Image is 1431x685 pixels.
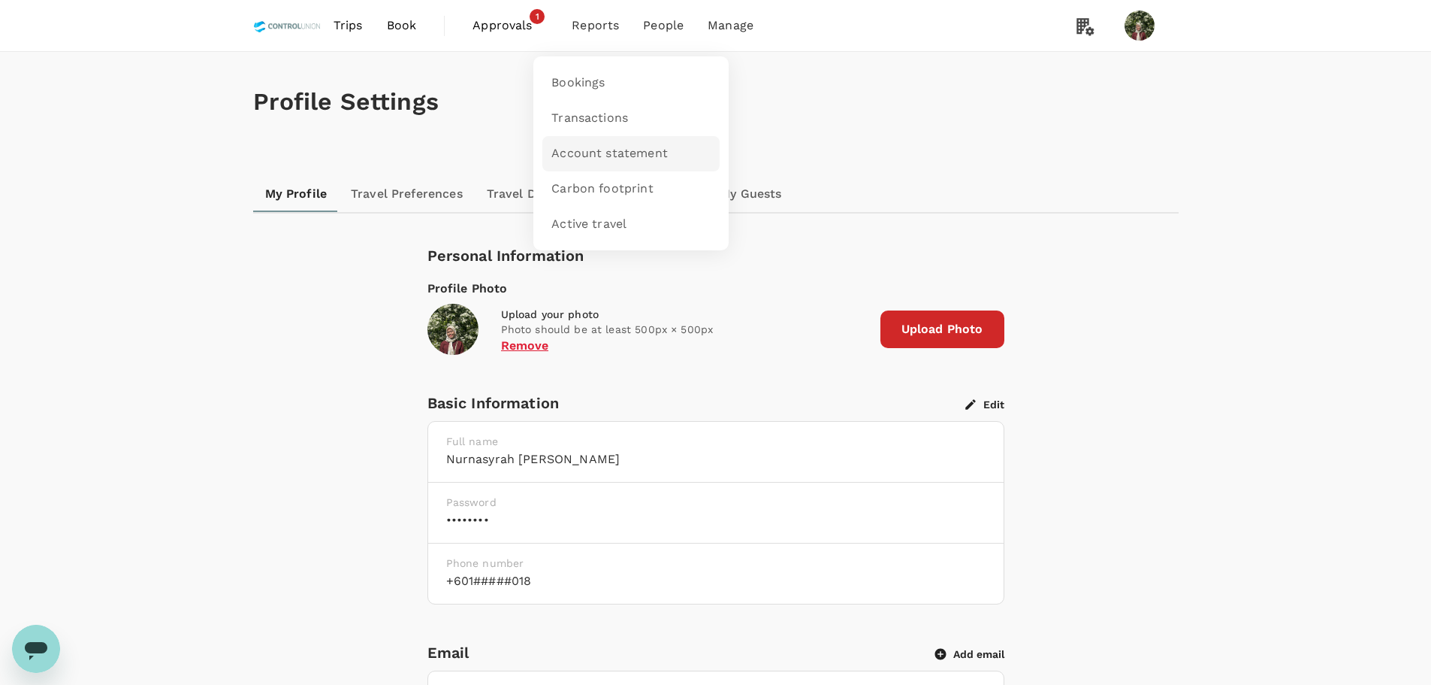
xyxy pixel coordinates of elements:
[472,17,548,35] span: Approvals
[253,88,1179,116] h1: Profile Settings
[446,510,986,531] h6: ••••••••
[12,625,60,673] iframe: Button to launch messaging window
[542,207,720,242] a: Active travel
[551,110,628,127] span: Transactions
[965,398,1004,411] button: Edit
[427,641,935,665] h6: Email
[501,322,868,337] p: Photo should be at least 500px × 500px
[427,304,479,355] img: avatar-67a45d66879f0.jpeg
[501,307,868,322] div: Upload your photo
[530,9,545,24] span: 1
[542,101,720,136] a: Transactions
[446,449,986,470] h6: Nurnasyrah [PERSON_NAME]
[542,171,720,207] a: Carbon footprint
[446,571,986,592] h6: +601#####018
[708,17,753,35] span: Manage
[935,647,1004,661] button: Add email
[551,74,605,92] span: Bookings
[880,311,1004,348] span: Upload Photo
[542,65,720,101] a: Bookings
[334,17,363,35] span: Trips
[501,339,549,353] button: Remove
[253,176,340,212] a: My Profile
[446,495,986,510] p: Password
[339,176,475,212] a: Travel Preferences
[427,391,965,415] div: Basic Information
[542,136,720,171] a: Account statement
[427,244,1004,268] div: Personal Information
[1125,11,1155,41] img: Nurnasyrah Binti Abdul Ghafur
[551,145,668,162] span: Account statement
[446,434,986,449] p: Full name
[551,216,626,233] span: Active travel
[551,180,653,198] span: Carbon footprint
[572,17,619,35] span: Reports
[427,280,1004,298] div: Profile Photo
[387,17,417,35] span: Book
[708,176,793,212] a: My Guests
[446,556,986,571] p: Phone number
[643,17,684,35] span: People
[475,176,608,212] a: Travel Documents
[253,9,322,42] img: Control Union Malaysia Sdn. Bhd.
